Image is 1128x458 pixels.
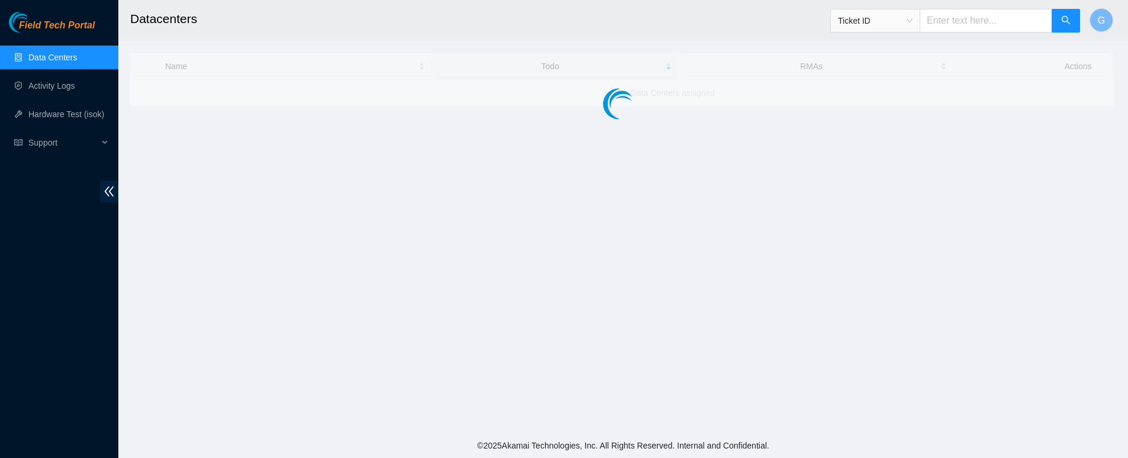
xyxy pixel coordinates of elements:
span: read [14,138,22,147]
a: Hardware Test (isok) [28,109,104,119]
span: Ticket ID [838,12,913,30]
span: Field Tech Portal [19,20,95,31]
img: Akamai Technologies [9,12,60,33]
a: Data Centers [28,53,77,62]
button: search [1052,9,1080,33]
footer: © 2025 Akamai Technologies, Inc. All Rights Reserved. Internal and Confidential. [118,433,1128,458]
span: G [1098,13,1105,28]
a: Akamai TechnologiesField Tech Portal [9,21,95,37]
button: G [1090,8,1113,32]
span: search [1061,15,1071,27]
a: Activity Logs [28,81,75,91]
input: Enter text here... [920,9,1052,33]
span: Support [28,131,98,154]
span: double-left [100,180,118,202]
